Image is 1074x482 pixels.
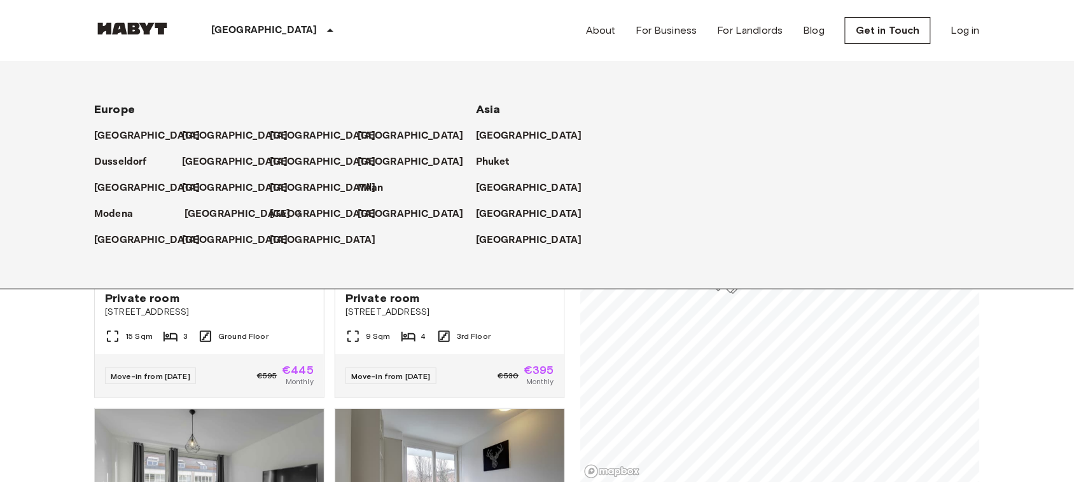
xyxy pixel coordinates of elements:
span: [STREET_ADDRESS] [105,306,314,319]
a: About [586,23,616,38]
a: [GEOGRAPHIC_DATA] [182,181,301,196]
span: Ground Floor [218,331,268,342]
a: Get in Touch [845,17,931,44]
p: [GEOGRAPHIC_DATA] [185,207,291,222]
p: [GEOGRAPHIC_DATA] [94,181,200,196]
a: Log in [951,23,980,38]
p: [GEOGRAPHIC_DATA] [182,233,288,248]
p: [GEOGRAPHIC_DATA] [476,233,582,248]
a: Blog [804,23,825,38]
a: [GEOGRAPHIC_DATA] [358,207,477,222]
a: [GEOGRAPHIC_DATA] [358,128,477,144]
p: [GEOGRAPHIC_DATA] [182,155,288,170]
p: Modena [94,207,133,222]
span: €595 [257,370,277,382]
p: [GEOGRAPHIC_DATA] [182,181,288,196]
a: Phuket [476,155,522,170]
p: [GEOGRAPHIC_DATA] [476,207,582,222]
span: Private room [105,291,179,306]
a: [GEOGRAPHIC_DATA] [476,207,595,222]
span: Monthly [526,376,554,387]
p: [GEOGRAPHIC_DATA] [270,155,376,170]
a: [GEOGRAPHIC_DATA] [182,155,301,170]
span: Private room [345,291,420,306]
p: [GEOGRAPHIC_DATA] [270,207,376,222]
p: [GEOGRAPHIC_DATA] [358,155,464,170]
a: [GEOGRAPHIC_DATA] [476,181,595,196]
a: [GEOGRAPHIC_DATA] [476,128,595,144]
span: €530 [498,370,519,382]
span: Move-in from [DATE] [111,371,190,381]
a: For Business [636,23,697,38]
span: 15 Sqm [125,331,153,342]
a: Modena [94,207,146,222]
p: [GEOGRAPHIC_DATA] [358,207,464,222]
a: [GEOGRAPHIC_DATA] [182,128,301,144]
p: [GEOGRAPHIC_DATA] [94,128,200,144]
p: Phuket [476,155,510,170]
a: [GEOGRAPHIC_DATA] [270,181,389,196]
a: [GEOGRAPHIC_DATA] [94,181,213,196]
p: [GEOGRAPHIC_DATA] [270,233,376,248]
span: €395 [524,364,554,376]
span: 9 Sqm [366,331,391,342]
a: [GEOGRAPHIC_DATA] [270,233,389,248]
p: [GEOGRAPHIC_DATA] [270,181,376,196]
a: [GEOGRAPHIC_DATA] [358,155,477,170]
a: [GEOGRAPHIC_DATA] [185,207,303,222]
span: 3 [183,331,188,342]
p: [GEOGRAPHIC_DATA] [476,128,582,144]
a: For Landlords [718,23,783,38]
p: Milan [358,181,384,196]
a: [GEOGRAPHIC_DATA] [94,128,213,144]
span: €445 [282,364,314,376]
p: [GEOGRAPHIC_DATA] [270,128,376,144]
a: [GEOGRAPHIC_DATA] [270,207,389,222]
p: [GEOGRAPHIC_DATA] [476,181,582,196]
a: [GEOGRAPHIC_DATA] [270,128,389,144]
span: 3rd Floor [457,331,491,342]
p: [GEOGRAPHIC_DATA] [182,128,288,144]
a: [GEOGRAPHIC_DATA] [182,233,301,248]
a: Milan [358,181,396,196]
a: Dusseldorf [94,155,160,170]
span: Monthly [286,376,314,387]
p: [GEOGRAPHIC_DATA] [211,23,317,38]
a: [GEOGRAPHIC_DATA] [94,233,213,248]
span: [STREET_ADDRESS] [345,306,554,319]
p: [GEOGRAPHIC_DATA] [94,233,200,248]
a: Mapbox logo [584,464,640,479]
a: [GEOGRAPHIC_DATA] [476,233,595,248]
a: [GEOGRAPHIC_DATA] [270,155,389,170]
span: Asia [476,102,501,116]
span: Move-in from [DATE] [351,371,431,381]
span: 4 [421,331,426,342]
span: Europe [94,102,135,116]
p: [GEOGRAPHIC_DATA] [358,128,464,144]
img: Habyt [94,22,171,35]
p: Dusseldorf [94,155,147,170]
